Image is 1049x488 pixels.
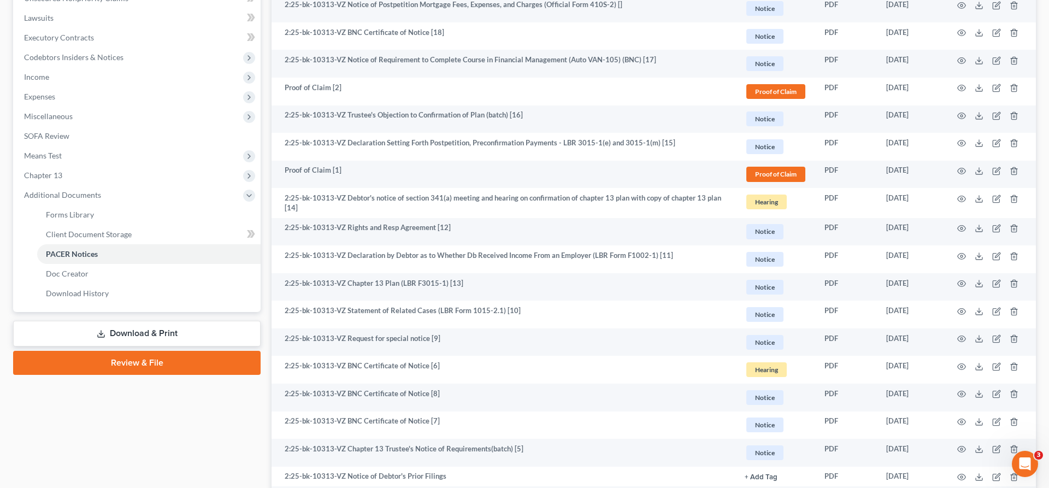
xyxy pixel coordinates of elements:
[877,105,944,133] td: [DATE]
[745,250,807,268] a: Notice
[877,273,944,301] td: [DATE]
[745,83,807,101] a: Proof of Claim
[272,78,736,105] td: Proof of Claim [2]
[272,356,736,384] td: 2:25-bk-10313-VZ BNC Certificate of Notice [6]
[816,384,877,411] td: PDF
[745,333,807,351] a: Notice
[745,193,807,211] a: Hearing
[816,411,877,439] td: PDF
[816,105,877,133] td: PDF
[37,205,261,225] a: Forms Library
[37,225,261,244] a: Client Document Storage
[877,245,944,273] td: [DATE]
[877,467,944,486] td: [DATE]
[816,301,877,328] td: PDF
[746,224,783,239] span: Notice
[746,418,783,432] span: Notice
[272,218,736,246] td: 2:25-bk-10313-VZ Rights and Resp Agreement [12]
[24,131,69,140] span: SOFA Review
[816,467,877,486] td: PDF
[272,245,736,273] td: 2:25-bk-10313-VZ Declaration by Debtor as to Whether Db Received Income From an Employer (LBR For...
[877,161,944,189] td: [DATE]
[816,133,877,161] td: PDF
[746,252,783,267] span: Notice
[1012,451,1038,477] iframe: Intercom live chat
[15,126,261,146] a: SOFA Review
[272,133,736,161] td: 2:25-bk-10313-VZ Declaration Setting Forth Postpetition, Preconfirmation Payments - LBR 3015-1(e)...
[745,27,807,45] a: Notice
[816,161,877,189] td: PDF
[816,328,877,356] td: PDF
[24,92,55,101] span: Expenses
[37,264,261,284] a: Doc Creator
[816,50,877,78] td: PDF
[877,188,944,218] td: [DATE]
[746,280,783,295] span: Notice
[816,22,877,50] td: PDF
[24,13,54,22] span: Lawsuits
[745,138,807,156] a: Notice
[24,151,62,160] span: Means Test
[746,139,783,154] span: Notice
[745,278,807,296] a: Notice
[24,111,73,121] span: Miscellaneous
[272,188,736,218] td: 2:25-bk-10313-VZ Debtor's notice of section 341(a) meeting and hearing on confirmation of chapter...
[272,161,736,189] td: Proof of Claim [1]
[46,210,94,219] span: Forms Library
[816,439,877,467] td: PDF
[272,328,736,356] td: 2:25-bk-10313-VZ Request for special notice [9]
[816,78,877,105] td: PDF
[15,28,261,48] a: Executory Contracts
[24,170,62,180] span: Chapter 13
[746,195,787,209] span: Hearing
[746,111,783,126] span: Notice
[745,361,807,379] a: Hearing
[745,471,807,481] a: + Add Tag
[15,8,261,28] a: Lawsuits
[877,78,944,105] td: [DATE]
[877,22,944,50] td: [DATE]
[272,411,736,439] td: 2:25-bk-10313-VZ BNC Certificate of Notice [7]
[24,190,101,199] span: Additional Documents
[877,133,944,161] td: [DATE]
[816,245,877,273] td: PDF
[746,56,783,71] span: Notice
[877,439,944,467] td: [DATE]
[877,328,944,356] td: [DATE]
[746,167,805,181] span: Proof of Claim
[272,301,736,328] td: 2:25-bk-10313-VZ Statement of Related Cases (LBR Form 1015-2.1) [10]
[877,384,944,411] td: [DATE]
[746,390,783,405] span: Notice
[745,474,777,481] button: + Add Tag
[816,218,877,246] td: PDF
[816,188,877,218] td: PDF
[877,356,944,384] td: [DATE]
[745,222,807,240] a: Notice
[13,321,261,346] a: Download & Print
[13,351,261,375] a: Review & File
[746,307,783,322] span: Notice
[272,273,736,301] td: 2:25-bk-10313-VZ Chapter 13 Plan (LBR F3015-1) [13]
[746,84,805,99] span: Proof of Claim
[745,444,807,462] a: Notice
[37,284,261,303] a: Download History
[46,289,109,298] span: Download History
[745,389,807,407] a: Notice
[745,305,807,324] a: Notice
[746,445,783,460] span: Notice
[272,384,736,411] td: 2:25-bk-10313-VZ BNC Certificate of Notice [8]
[816,273,877,301] td: PDF
[816,356,877,384] td: PDF
[1034,451,1043,460] span: 3
[877,218,944,246] td: [DATE]
[746,362,787,377] span: Hearing
[37,244,261,264] a: PACER Notices
[24,33,94,42] span: Executory Contracts
[46,269,89,278] span: Doc Creator
[745,110,807,128] a: Notice
[24,72,49,81] span: Income
[745,416,807,434] a: Notice
[46,249,98,258] span: PACER Notices
[746,29,783,44] span: Notice
[46,230,132,239] span: Client Document Storage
